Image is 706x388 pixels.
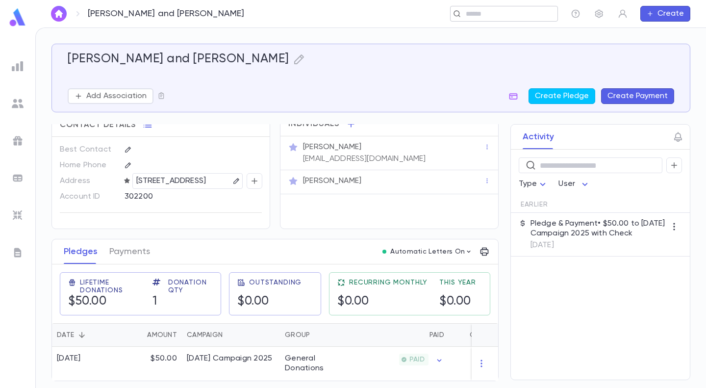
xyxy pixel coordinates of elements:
[86,91,147,101] p: Add Association
[439,279,476,286] span: This Year
[470,323,518,347] div: Outstanding
[530,240,666,250] p: [DATE]
[60,173,116,189] p: Address
[405,356,429,363] span: PAID
[349,279,428,286] span: Recurring Monthly
[187,323,223,347] div: Campaign
[80,279,141,294] span: Lifetime Donations
[57,354,81,363] div: [DATE]
[168,279,213,294] span: Donation Qty
[12,209,24,221] img: imports_grey.530a8a0e642e233f2baf0ef88e8c9fcb.svg
[285,323,310,347] div: Group
[310,327,326,343] button: Sort
[558,175,591,194] div: User
[60,120,136,130] span: Contact Details
[640,6,690,22] button: Create
[60,142,116,157] p: Best Contact
[12,60,24,72] img: reports_grey.c525e4749d1bce6a11f5fe2a8de1b229.svg
[519,175,549,194] div: Type
[303,176,361,186] p: [PERSON_NAME]
[390,248,465,256] p: Automatic Letters On
[523,125,554,149] button: Activity
[118,347,182,381] div: $50.00
[12,98,24,109] img: students_grey.60c7aba0da46da39d6d829b817ac14fc.svg
[378,245,477,259] button: Automatic Letters On
[519,180,537,188] span: Type
[353,323,449,347] div: Paid
[68,88,153,104] button: Add Association
[88,8,245,19] p: [PERSON_NAME] and [PERSON_NAME]
[68,52,289,67] h5: [PERSON_NAME] and [PERSON_NAME]
[223,327,238,343] button: Sort
[12,247,24,259] img: letters_grey.7941b92b52307dd3b8a917253454ce1c.svg
[280,323,353,347] div: Group
[12,172,24,184] img: batches_grey.339ca447c9d9533ef1741baa751efc33.svg
[12,135,24,147] img: campaigns_grey.99e729a5f7ee94e3726e6486bddda8f1.svg
[152,294,213,309] h5: 1
[429,323,444,347] div: Paid
[8,8,27,27] img: logo
[136,175,206,187] p: [STREET_ADDRESS]
[187,354,273,363] div: Purim Campaign 2025
[237,294,302,309] h5: $0.00
[303,142,361,152] p: [PERSON_NAME]
[125,189,234,204] div: 302200
[60,189,116,205] p: Account ID
[131,327,147,343] button: Sort
[182,323,280,347] div: Campaign
[64,239,98,264] button: Pledges
[337,294,428,309] h5: $0.00
[109,239,150,264] button: Payments
[74,327,90,343] button: Sort
[530,219,666,238] p: Pledge & Payment • $50.00 to [DATE] Campaign 2025 with Check
[285,354,349,373] div: General Donations
[52,323,118,347] div: Date
[60,157,116,173] p: Home Phone
[529,88,595,104] button: Create Pledge
[118,323,182,347] div: Amount
[53,10,65,18] img: home_white.a664292cf8c1dea59945f0da9f25487c.svg
[439,294,476,309] h5: $0.00
[303,154,426,164] p: [EMAIL_ADDRESS][DOMAIN_NAME]
[57,323,74,347] div: Date
[558,180,575,188] span: User
[521,201,548,208] span: Earlier
[68,294,141,309] h5: $50.00
[288,119,339,129] span: Individuals
[414,327,429,343] button: Sort
[601,88,674,104] button: Create Payment
[147,323,177,347] div: Amount
[454,327,470,343] button: Sort
[249,279,302,286] span: Outstanding
[449,323,523,347] div: Outstanding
